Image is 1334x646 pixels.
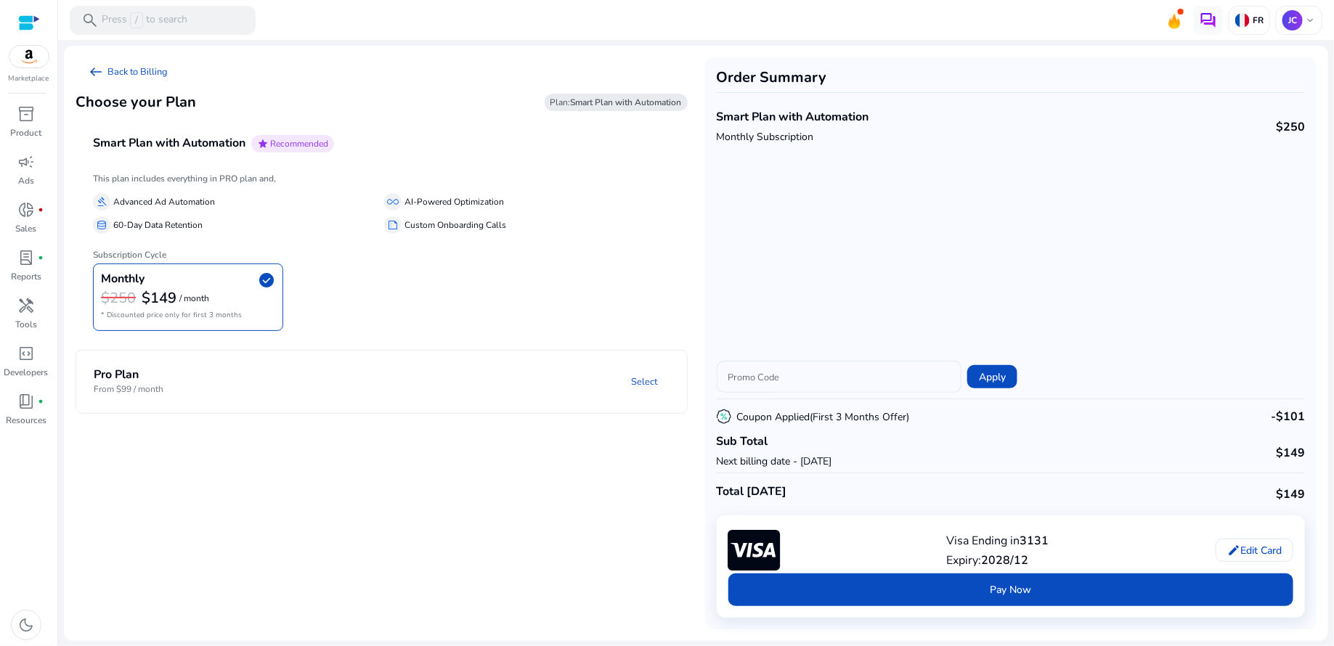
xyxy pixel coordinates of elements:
span: / [130,12,143,28]
span: star [257,138,269,150]
p: / month [179,294,209,303]
h4: $149 [1276,488,1305,502]
p: Developers [4,366,49,379]
span: (First 3 Months Offer) [810,410,910,424]
p: FR [1250,15,1264,26]
span: keyboard_arrow_down [1304,15,1316,26]
button: Edit Card [1216,539,1293,562]
mat-expansion-panel-header: Smart Plan with AutomationstarRecommended [76,118,723,169]
span: fiber_manual_record [38,207,44,213]
p: Resources [6,414,46,427]
span: Recommended [270,138,328,150]
b: $149 [142,288,176,308]
h4: Visa Ending in [947,534,1049,548]
img: amazon.svg [9,46,49,68]
span: database [96,219,107,231]
h3: $250 [101,290,136,307]
h4: Smart Plan with Automation [93,136,245,150]
h4: $250 [1276,120,1305,134]
mat-icon: edit [1227,544,1240,557]
p: JC [1282,10,1303,30]
span: check_circle [258,271,275,289]
button: Pay Now [728,573,1294,606]
a: Select [620,369,670,395]
span: Apply [979,369,1006,385]
span: dark_mode [17,616,35,634]
span: fiber_manual_record [38,255,44,261]
p: Tools [15,318,37,331]
h3: Choose your Plan [76,94,196,111]
span: search [81,12,99,29]
h4: Pro Plan [94,368,163,382]
p: Marketplace [9,73,49,84]
p: Ads [18,174,34,187]
span: all_inclusive [387,196,399,208]
a: arrow_left_altBack to Billing [76,57,179,86]
span: campaign [17,153,35,171]
h4: Sub Total [717,435,832,449]
div: Smart Plan with AutomationstarRecommended [76,169,688,343]
p: Next billing date - [DATE] [717,454,832,469]
p: Monthly Subscription [717,129,869,144]
span: Plan: [550,97,682,108]
p: Advanced Ad Automation [113,195,215,210]
h4: Expiry: [947,554,1049,568]
span: book_4 [17,393,35,410]
h4: Monthly [101,272,145,286]
span: Edit Card [1240,543,1282,558]
p: Reports [11,270,41,283]
p: Custom Onboarding Calls [404,218,506,233]
span: summarize [387,219,399,231]
mat-expansion-panel-header: Pro PlanFrom $99 / monthSelect [76,351,722,413]
span: Pay Now [990,582,1031,597]
span: gavel [96,196,107,208]
p: Press to search [102,12,187,28]
img: fr.svg [1235,13,1250,28]
span: inventory_2 [17,105,35,123]
h4: Smart Plan with Automation [717,110,869,124]
h4: $149 [1276,446,1305,460]
p: AI-Powered Optimization [404,195,504,210]
b: 2028/12 [982,552,1029,568]
h6: Subscription Cycle [93,238,670,260]
p: * Discounted price only for first 3 months [101,308,275,323]
b: 3131 [1020,533,1049,549]
p: Coupon Applied [737,410,910,425]
p: 60-Day Data Retention [113,218,203,233]
p: From $99 / month [94,383,163,396]
b: Smart Plan with Automation [571,97,682,108]
span: fiber_manual_record [38,398,44,404]
span: lab_profile [17,249,35,266]
h4: Total [DATE] [717,485,787,499]
h4: -$101 [1271,410,1305,424]
button: Apply [967,365,1017,388]
h6: This plan includes everything in PRO plan and, [93,173,670,184]
span: arrow_left_alt [87,63,105,81]
span: donut_small [17,201,35,218]
p: Sales [16,222,37,235]
h3: Order Summary [717,69,1306,86]
span: code_blocks [17,345,35,362]
p: Product [11,126,42,139]
span: handyman [17,297,35,314]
